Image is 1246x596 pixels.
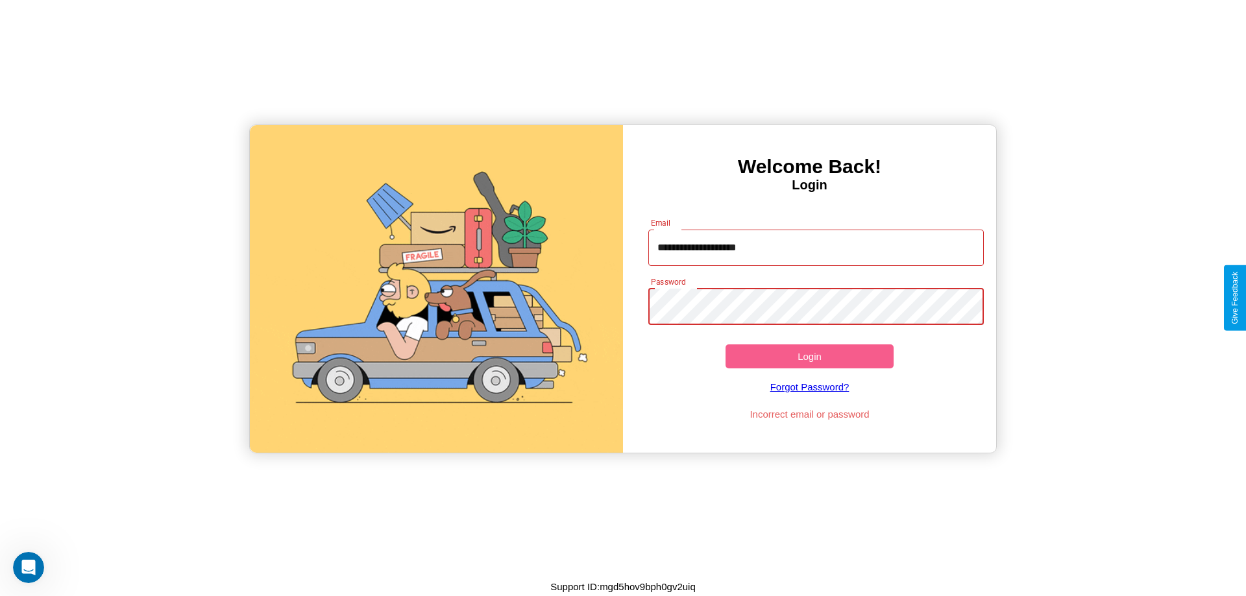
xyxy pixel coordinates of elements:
button: Login [726,344,894,368]
img: gif [250,125,623,453]
h3: Welcome Back! [623,156,996,178]
p: Incorrect email or password [642,405,978,423]
div: Give Feedback [1230,272,1240,324]
h4: Login [623,178,996,193]
a: Forgot Password? [642,368,978,405]
p: Support ID: mgd5hov9bph0gv2uiq [550,578,696,595]
label: Email [651,217,671,228]
label: Password [651,276,685,287]
iframe: Intercom live chat [13,552,44,583]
